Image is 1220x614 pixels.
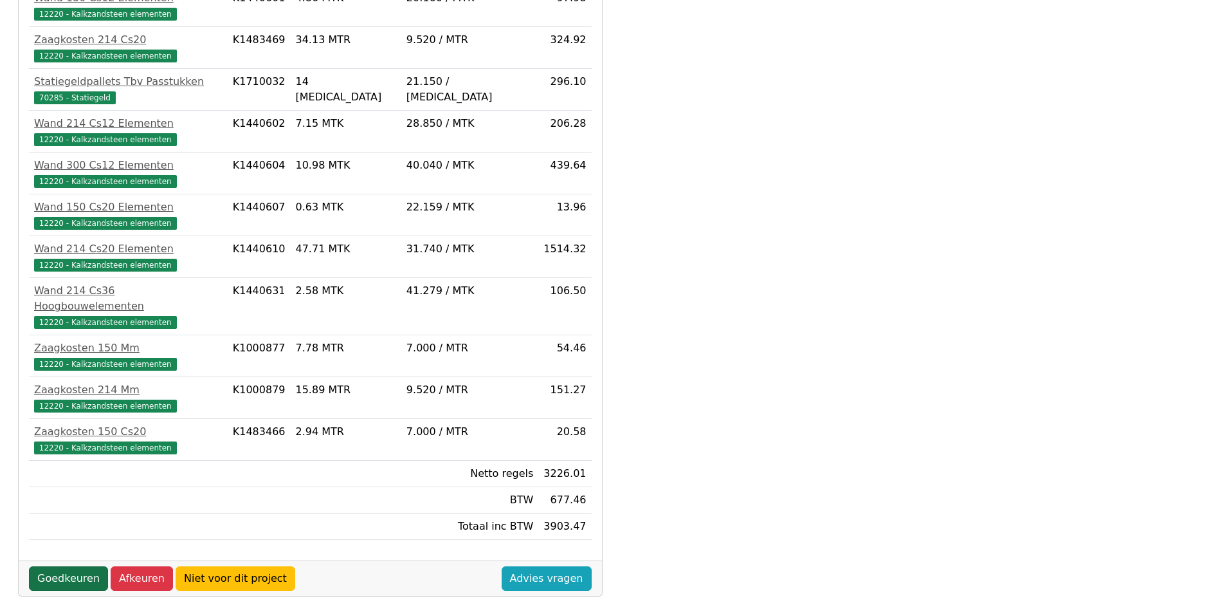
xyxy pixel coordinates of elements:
td: K1440610 [228,236,291,278]
div: 0.63 MTK [296,200,396,215]
span: 12220 - Kalkzandsteen elementen [34,442,177,454]
span: 12220 - Kalkzandsteen elementen [34,316,177,329]
div: Wand 214 Cs36 Hoogbouwelementen [34,283,223,314]
td: K1440602 [228,111,291,153]
div: Wand 214 Cs12 Elementen [34,116,223,131]
td: K1710032 [228,69,291,111]
a: Advies vragen [502,566,592,591]
a: Goedkeuren [29,566,108,591]
td: K1440607 [228,194,291,236]
div: 40.040 / MTK [406,158,533,173]
div: 10.98 MTK [296,158,396,173]
td: K1440604 [228,153,291,194]
a: Zaagkosten 150 Cs2012220 - Kalkzandsteen elementen [34,424,223,455]
div: 21.150 / [MEDICAL_DATA] [406,74,533,105]
a: Zaagkosten 214 Cs2012220 - Kalkzandsteen elementen [34,32,223,63]
div: 34.13 MTR [296,32,396,48]
a: Niet voor dit project [176,566,295,591]
div: 22.159 / MTK [406,200,533,215]
span: 12220 - Kalkzandsteen elementen [34,133,177,146]
span: 12220 - Kalkzandsteen elementen [34,358,177,371]
td: Netto regels [401,461,538,487]
div: Wand 300 Cs12 Elementen [34,158,223,173]
a: Wand 150 Cs20 Elementen12220 - Kalkzandsteen elementen [34,200,223,230]
div: 9.520 / MTR [406,32,533,48]
a: Wand 214 Cs12 Elementen12220 - Kalkzandsteen elementen [34,116,223,147]
div: Wand 214 Cs20 Elementen [34,241,223,257]
div: 47.71 MTK [296,241,396,257]
td: K1483466 [228,419,291,461]
a: Afkeuren [111,566,173,591]
td: K1000877 [228,335,291,377]
div: 9.520 / MTR [406,382,533,398]
a: Zaagkosten 150 Mm12220 - Kalkzandsteen elementen [34,340,223,371]
div: 7.000 / MTR [406,340,533,356]
span: 12220 - Kalkzandsteen elementen [34,400,177,413]
a: Statiegeldpallets Tbv Passtukken70285 - Statiegeld [34,74,223,105]
td: 20.58 [538,419,591,461]
td: K1000879 [228,377,291,419]
div: 31.740 / MTK [406,241,533,257]
td: 206.28 [538,111,591,153]
td: 13.96 [538,194,591,236]
span: 12220 - Kalkzandsteen elementen [34,8,177,21]
td: Totaal inc BTW [401,514,538,540]
td: K1440631 [228,278,291,335]
div: 2.94 MTR [296,424,396,440]
td: 324.92 [538,27,591,69]
td: 106.50 [538,278,591,335]
td: 151.27 [538,377,591,419]
a: Wand 214 Cs20 Elementen12220 - Kalkzandsteen elementen [34,241,223,272]
span: 12220 - Kalkzandsteen elementen [34,50,177,62]
span: 12220 - Kalkzandsteen elementen [34,259,177,272]
div: Wand 150 Cs20 Elementen [34,200,223,215]
td: 439.64 [538,153,591,194]
div: Zaagkosten 150 Cs20 [34,424,223,440]
div: Zaagkosten 214 Mm [34,382,223,398]
td: BTW [401,487,538,514]
div: 28.850 / MTK [406,116,533,131]
div: Zaagkosten 214 Cs20 [34,32,223,48]
div: 41.279 / MTK [406,283,533,299]
a: Wand 300 Cs12 Elementen12220 - Kalkzandsteen elementen [34,158,223,189]
td: 677.46 [538,487,591,514]
div: 15.89 MTR [296,382,396,398]
div: 7.000 / MTR [406,424,533,440]
td: 296.10 [538,69,591,111]
span: 12220 - Kalkzandsteen elementen [34,217,177,230]
div: 7.15 MTK [296,116,396,131]
td: 1514.32 [538,236,591,278]
a: Zaagkosten 214 Mm12220 - Kalkzandsteen elementen [34,382,223,413]
div: 2.58 MTK [296,283,396,299]
div: Zaagkosten 150 Mm [34,340,223,356]
div: 7.78 MTR [296,340,396,356]
div: Statiegeldpallets Tbv Passtukken [34,74,223,89]
span: 12220 - Kalkzandsteen elementen [34,175,177,188]
td: 54.46 [538,335,591,377]
a: Wand 214 Cs36 Hoogbouwelementen12220 - Kalkzandsteen elementen [34,283,223,330]
td: 3903.47 [538,514,591,540]
td: K1483469 [228,27,291,69]
td: 3226.01 [538,461,591,487]
div: 14 [MEDICAL_DATA] [296,74,396,105]
span: 70285 - Statiegeld [34,91,116,104]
